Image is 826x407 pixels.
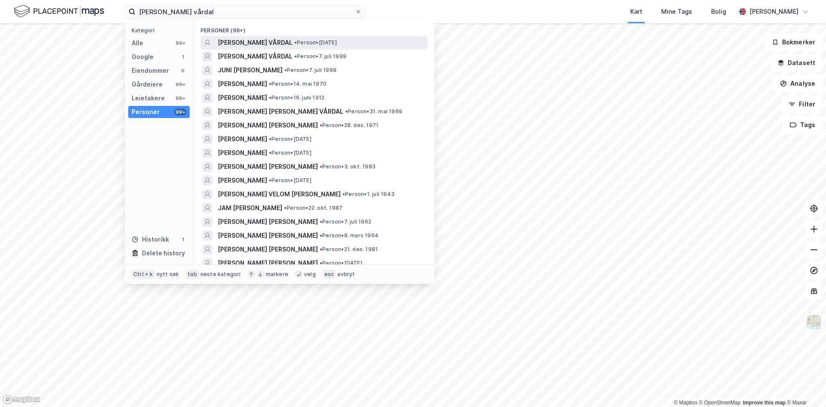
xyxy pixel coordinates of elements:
[218,230,318,241] span: [PERSON_NAME] [PERSON_NAME]
[661,6,692,17] div: Mine Tags
[337,271,355,278] div: avbryt
[200,271,241,278] div: neste kategori
[218,106,343,117] span: [PERSON_NAME] [PERSON_NAME] VÅRDAL
[783,366,826,407] div: Kontrollprogram for chat
[218,189,341,199] span: [PERSON_NAME] VELOM [PERSON_NAME]
[174,81,186,88] div: 99+
[342,191,345,197] span: •
[770,54,823,71] button: Datasett
[266,271,288,278] div: markere
[218,79,267,89] span: [PERSON_NAME]
[764,34,823,51] button: Bokmerker
[783,116,823,134] button: Tags
[320,260,322,266] span: •
[294,39,337,46] span: Person • [DATE]
[132,65,169,76] div: Eiendommer
[218,258,318,268] span: [PERSON_NAME] [PERSON_NAME]
[294,53,346,60] span: Person • 7. juli 1999
[630,6,642,17] div: Kart
[3,395,40,404] a: Mapbox homepage
[218,244,318,255] span: [PERSON_NAME] [PERSON_NAME]
[320,246,322,252] span: •
[218,175,267,186] span: [PERSON_NAME]
[132,27,190,34] div: Kategori
[269,149,311,156] span: Person • [DATE]
[186,270,199,279] div: tab
[345,108,402,115] span: Person • 31. mai 1969
[284,205,342,211] span: Person • 22. okt. 1987
[179,236,186,243] div: 1
[179,53,186,60] div: 1
[284,67,336,74] span: Person • 7. juli 1999
[142,248,185,258] div: Delete history
[218,148,267,158] span: [PERSON_NAME]
[269,177,311,184] span: Person • [DATE]
[323,270,336,279] div: esc
[743,400,786,406] a: Improve this map
[781,96,823,113] button: Filter
[269,94,324,101] span: Person • 16. juni 1912
[194,20,435,36] div: Personer (99+)
[284,67,287,73] span: •
[132,107,160,117] div: Personer
[294,53,297,59] span: •
[342,191,395,198] span: Person • 1. juli 1943
[699,400,741,406] a: OpenStreetMap
[218,134,267,144] span: [PERSON_NAME]
[218,217,318,227] span: [PERSON_NAME] [PERSON_NAME]
[218,203,282,213] span: JAM [PERSON_NAME]
[218,93,267,103] span: [PERSON_NAME]
[269,136,311,143] span: Person • [DATE]
[136,5,355,18] input: Søk på adresse, matrikkel, gårdeiere, leietakere eller personer
[174,109,186,115] div: 99+
[320,163,322,170] span: •
[132,270,155,279] div: Ctrl + k
[269,81,327,87] span: Person • 14. mai 1970
[132,38,143,48] div: Alle
[773,75,823,92] button: Analyse
[218,162,318,172] span: [PERSON_NAME] [PERSON_NAME]
[320,260,362,267] span: Person • [DATE]
[320,232,322,239] span: •
[218,120,318,130] span: [PERSON_NAME] [PERSON_NAME]
[749,6,798,17] div: [PERSON_NAME]
[218,65,283,75] span: JUNI [PERSON_NAME]
[14,4,104,19] img: logo.f888ab2527a4732fd821a326f86c7f29.svg
[320,246,378,253] span: Person • 21. des. 1981
[132,52,154,62] div: Google
[269,81,271,87] span: •
[320,232,379,239] span: Person • 8. mars 1964
[157,271,179,278] div: nytt søk
[345,108,348,115] span: •
[218,37,293,48] span: [PERSON_NAME] VÅRDAL
[269,177,271,183] span: •
[783,366,826,407] iframe: Chat Widget
[132,93,165,103] div: Leietakere
[269,136,271,142] span: •
[132,234,169,245] div: Historikk
[294,39,297,46] span: •
[269,149,271,156] span: •
[218,51,293,62] span: [PERSON_NAME] VÅRDAL
[179,67,186,74] div: 0
[674,400,697,406] a: Mapbox
[304,271,316,278] div: velg
[320,218,322,225] span: •
[174,95,186,102] div: 99+
[320,122,379,129] span: Person • 28. des. 1971
[132,79,163,90] div: Gårdeiere
[284,205,287,211] span: •
[320,218,371,225] span: Person • 7. juli 1962
[269,94,271,101] span: •
[174,40,186,47] div: 99+
[320,163,376,170] span: Person • 3. okt. 1983
[806,314,822,330] img: Z
[711,6,726,17] div: Bolig
[320,122,322,128] span: •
